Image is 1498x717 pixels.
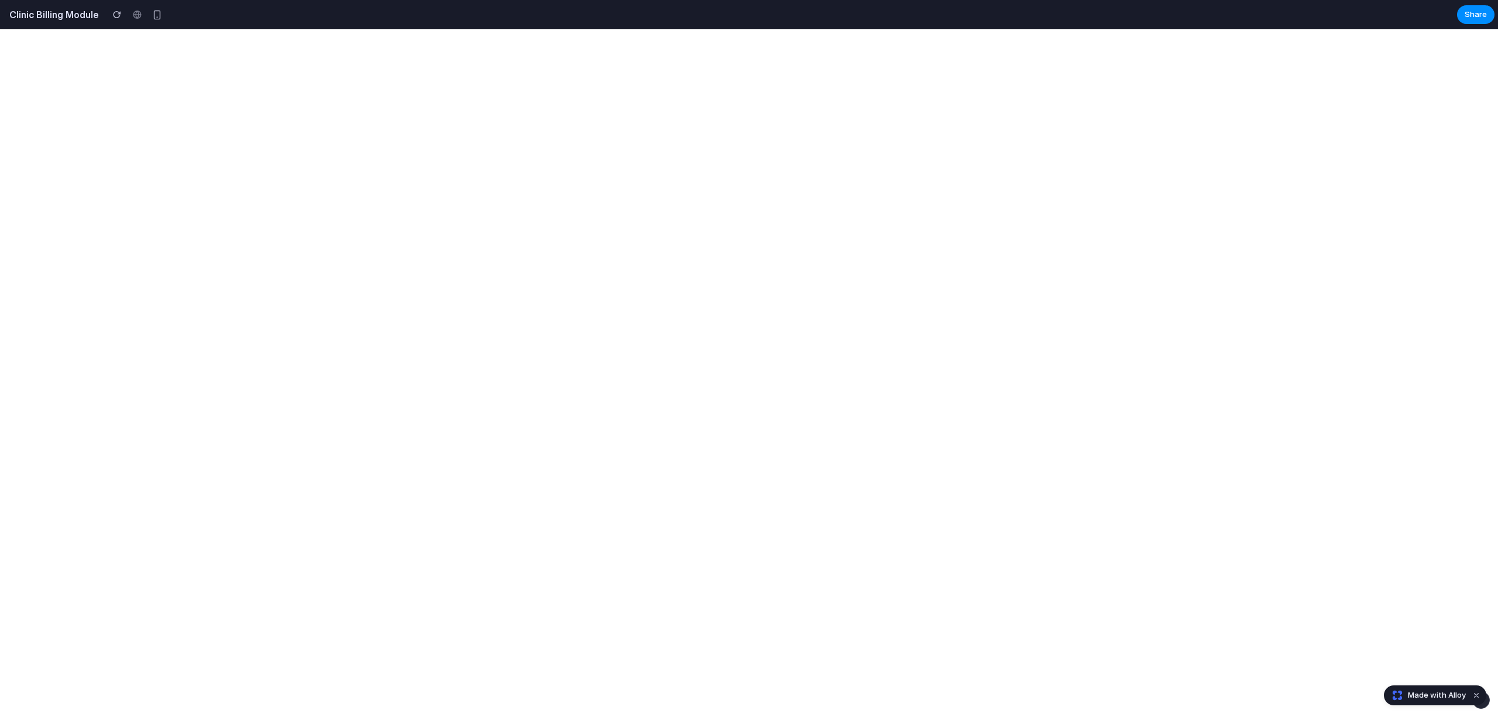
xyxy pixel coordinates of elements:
[1457,5,1494,24] button: Share
[1469,688,1483,702] button: Dismiss watermark
[1465,9,1487,20] span: Share
[1408,689,1466,701] span: Made with Alloy
[1384,689,1467,701] a: Made with Alloy
[5,8,99,22] h2: Clinic Billing Module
